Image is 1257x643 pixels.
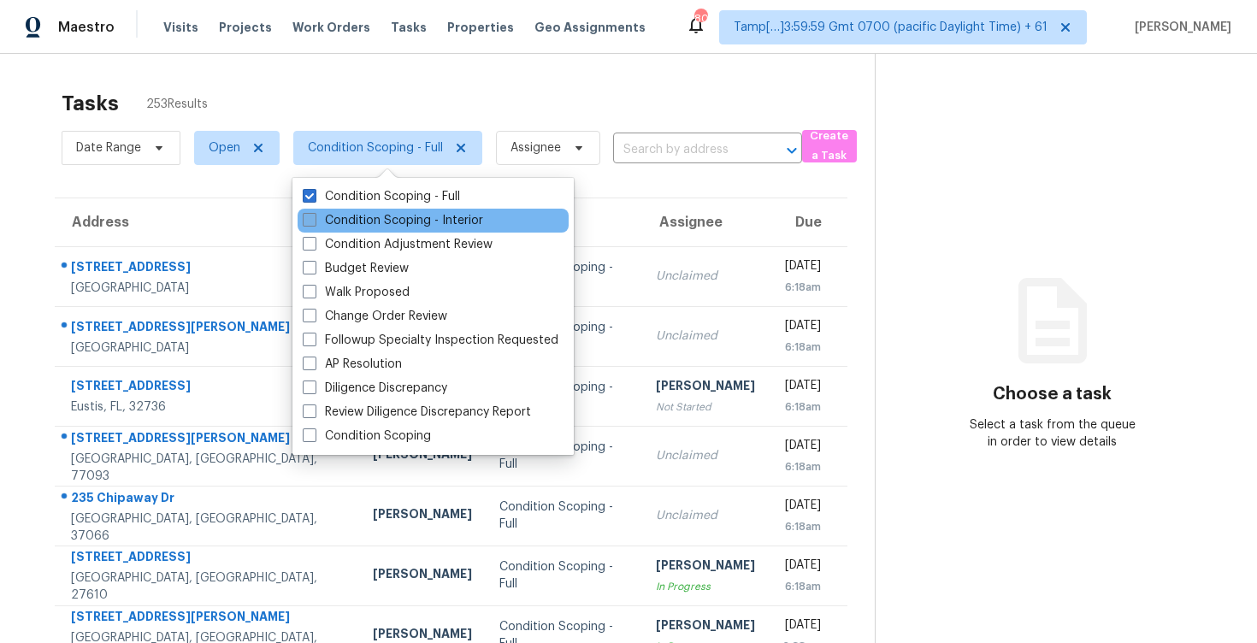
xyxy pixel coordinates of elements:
div: [DATE] [782,557,821,578]
div: [PERSON_NAME] [656,377,755,398]
span: Work Orders [292,19,370,36]
div: Condition Scoping - Full [499,558,628,593]
label: AP Resolution [303,356,402,373]
label: Review Diligence Discrepancy Report [303,404,531,421]
h2: Tasks [62,95,119,112]
div: [GEOGRAPHIC_DATA], [GEOGRAPHIC_DATA], 37066 [71,510,345,545]
div: Unclaimed [656,268,755,285]
div: [STREET_ADDRESS][PERSON_NAME] [71,318,345,339]
div: [STREET_ADDRESS] [71,548,345,569]
div: [DATE] [782,616,821,638]
div: Select a task from the queue in order to view details [964,416,1141,451]
span: Create a Task [811,127,848,166]
div: [PERSON_NAME] [373,565,472,587]
span: Assignee [510,139,561,156]
div: [PERSON_NAME] [373,445,472,467]
span: [PERSON_NAME] [1128,19,1231,36]
div: [DATE] [782,257,821,279]
div: [DATE] [782,437,821,458]
div: 805 [694,10,706,27]
input: Search by address [613,137,754,163]
label: Followup Specialty Inspection Requested [303,332,558,349]
h3: Choose a task [993,386,1112,403]
div: Eustis, FL, 32736 [71,398,345,416]
th: Address [55,198,359,246]
label: Diligence Discrepancy [303,380,447,397]
div: [STREET_ADDRESS][PERSON_NAME] [71,608,345,629]
div: 235 Chipaway Dr [71,489,345,510]
div: [DATE] [782,377,821,398]
div: [GEOGRAPHIC_DATA] [71,280,345,297]
label: Change Order Review [303,308,447,325]
div: 6:18am [782,398,821,416]
div: 6:18am [782,518,821,535]
div: 6:18am [782,458,821,475]
label: Condition Adjustment Review [303,236,493,253]
div: [PERSON_NAME] [656,557,755,578]
div: Condition Scoping - Full [499,498,628,533]
div: Not Started [656,398,755,416]
span: Date Range [76,139,141,156]
div: Condition Scoping - Full [499,439,628,473]
div: Unclaimed [656,327,755,345]
span: Geo Assignments [534,19,646,36]
div: [GEOGRAPHIC_DATA] [71,339,345,357]
span: Properties [447,19,514,36]
label: Condition Scoping - Interior [303,212,483,229]
span: Maestro [58,19,115,36]
div: 6:18am [782,578,821,595]
label: Condition Scoping [303,428,431,445]
div: [STREET_ADDRESS] [71,377,345,398]
span: Tamp[…]3:59:59 Gmt 0700 (pacific Daylight Time) + 61 [734,19,1047,36]
div: [STREET_ADDRESS] [71,258,345,280]
span: Projects [219,19,272,36]
button: Open [780,139,804,162]
label: Walk Proposed [303,284,410,301]
div: [STREET_ADDRESS][PERSON_NAME] [71,429,345,451]
div: [GEOGRAPHIC_DATA], [GEOGRAPHIC_DATA], 27610 [71,569,345,604]
div: [PERSON_NAME] [656,616,755,638]
div: [GEOGRAPHIC_DATA], [GEOGRAPHIC_DATA], 77093 [71,451,345,485]
div: Unclaimed [656,447,755,464]
button: Create a Task [802,130,857,162]
div: 6:18am [782,279,821,296]
span: Tasks [391,21,427,33]
th: Due [769,198,847,246]
label: Budget Review [303,260,409,277]
div: [PERSON_NAME] [373,505,472,527]
th: Assignee [642,198,769,246]
label: Condition Scoping - Full [303,188,460,205]
div: 6:18am [782,339,821,356]
div: In Progress [656,578,755,595]
div: [DATE] [782,497,821,518]
span: Visits [163,19,198,36]
div: [DATE] [782,317,821,339]
span: Open [209,139,240,156]
div: Unclaimed [656,507,755,524]
span: 253 Results [146,96,208,113]
span: Condition Scoping - Full [308,139,443,156]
